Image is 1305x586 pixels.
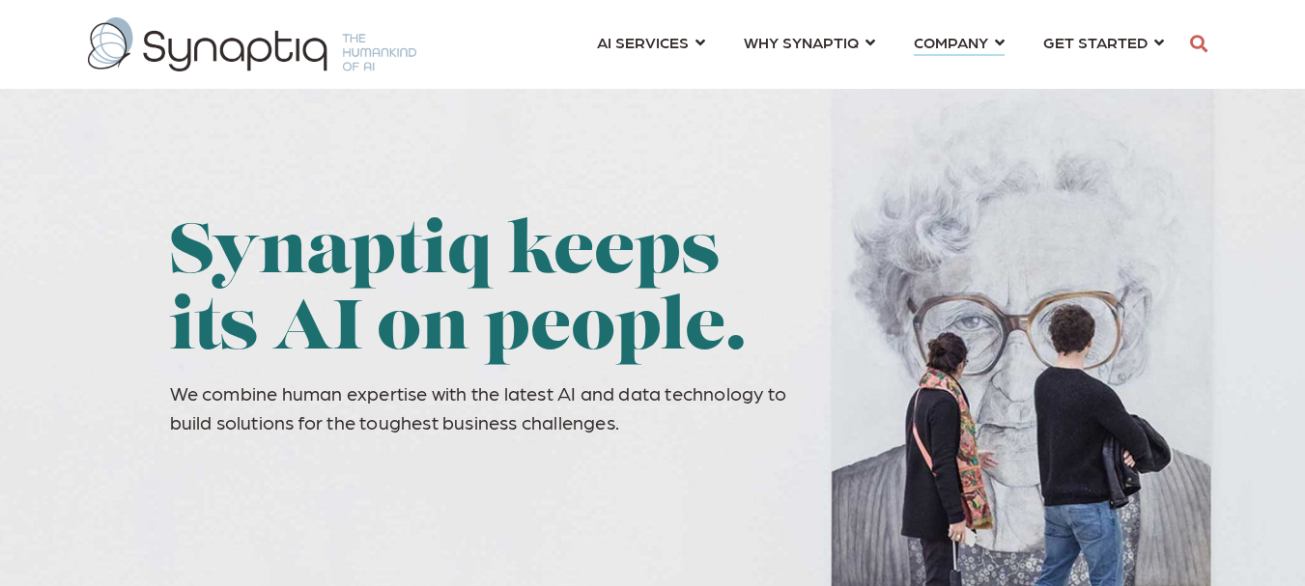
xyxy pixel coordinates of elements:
a: WHY SYNAPTIQ [744,24,875,60]
iframe: Embedded CTA [170,468,387,517]
iframe: Embedded CTA [441,468,615,517]
img: synaptiq logo-1 [88,17,416,71]
a: AI SERVICES [597,24,705,60]
span: WHY SYNAPTIQ [744,29,859,55]
span: AI SERVICES [597,29,689,55]
p: We combine human expertise with the latest AI and data technology to build solutions for the toug... [170,378,806,436]
a: GET STARTED [1043,24,1164,60]
span: GET STARTED [1043,29,1148,55]
span: COMPANY [914,29,988,55]
nav: menu [578,10,1183,79]
span: Synaptiq keeps its AI on people. [170,220,747,366]
a: COMPANY [914,24,1005,60]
